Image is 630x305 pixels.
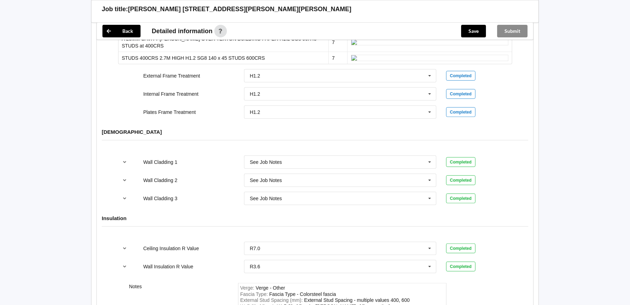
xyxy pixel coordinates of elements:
[446,157,475,167] div: Completed
[102,5,128,13] h3: Job title:
[102,129,528,135] h4: [DEMOGRAPHIC_DATA]
[304,297,410,303] div: ExternalStudSpacing
[118,174,132,187] button: reference-toggle
[240,285,256,291] span: Verge :
[461,25,486,37] button: Save
[119,33,328,52] td: A 20MM CAVITY [PERSON_NAME] OVER TEKTON BUILDING PAPER H1.2 SG8 90X45 STUDS at 400CRS
[446,107,475,117] div: Completed
[328,33,347,52] td: 7
[446,175,475,185] div: Completed
[118,156,132,168] button: reference-toggle
[446,262,475,271] div: Completed
[250,92,260,96] div: H1.2
[250,73,260,78] div: H1.2
[446,89,475,99] div: Completed
[351,39,508,45] img: ai_input-page7-ExternalStudSpacing-1-0.jpeg
[328,52,347,64] td: 7
[143,196,178,201] label: Wall Cladding 3
[240,291,269,297] span: Fascia Type :
[269,291,336,297] div: FasciaType
[118,192,132,205] button: reference-toggle
[250,246,260,251] div: R7.0
[250,160,282,165] div: See Job Notes
[446,71,475,81] div: Completed
[128,5,351,13] h3: [PERSON_NAME] [STREET_ADDRESS][PERSON_NAME][PERSON_NAME]
[250,264,260,269] div: R3.6
[102,215,528,222] h4: Insulation
[118,242,132,255] button: reference-toggle
[446,194,475,203] div: Completed
[351,55,508,61] img: ai_input-page7-ExternalStudSpacing-0-0.jpeg
[143,246,199,251] label: Ceiling Insulation R Value
[143,264,193,269] label: Wall Insulation R Value
[240,297,304,303] span: External Stud Spacing (mm) :
[143,177,178,183] label: Wall Cladding 2
[250,178,282,183] div: See Job Notes
[102,25,141,37] button: Back
[143,91,199,97] label: Internal Frame Treatment
[119,52,328,64] td: STUDS 400CRS 2.7M HIGH H1.2 SG8 140 x 45 STUDS 600CRS
[143,109,196,115] label: Plates Frame Treatment
[250,110,260,115] div: H1.2
[446,244,475,253] div: Completed
[152,28,213,34] span: Detailed information
[256,285,285,291] div: Verge
[118,260,132,273] button: reference-toggle
[250,196,282,201] div: See Job Notes
[143,73,200,79] label: External Frame Treatment
[143,159,178,165] label: Wall Cladding 1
